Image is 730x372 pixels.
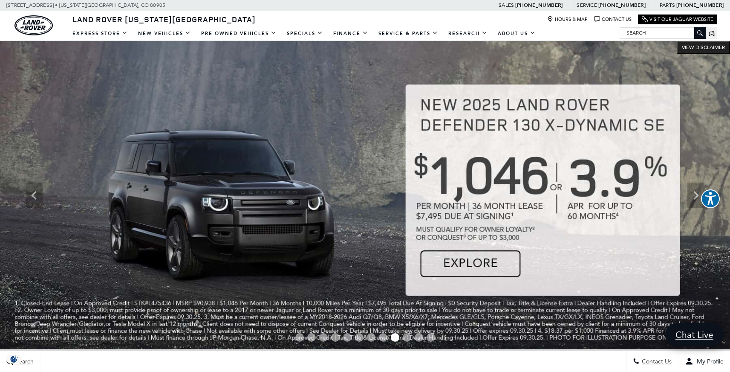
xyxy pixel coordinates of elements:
[14,15,53,35] img: Land Rover
[620,28,705,38] input: Search
[701,189,720,210] aside: Accessibility Help Desk
[443,26,493,41] a: Research
[343,333,352,342] span: Go to slide 5
[594,16,632,23] a: Contact Us
[391,333,399,342] span: Go to slide 9
[677,41,730,54] button: VIEW DISCLAIMER
[665,323,724,346] a: Chat Live
[499,2,514,8] span: Sales
[4,355,24,363] img: Opt-Out Icon
[693,358,724,365] span: My Profile
[682,44,725,51] span: VIEW DISCLAIMER
[319,333,328,342] span: Go to slide 3
[701,189,720,208] button: Explore your accessibility options
[4,355,24,363] section: Click to Open Cookie Consent Modal
[307,333,316,342] span: Go to slide 2
[331,333,340,342] span: Go to slide 4
[678,351,730,372] button: Open user profile menu
[14,15,53,35] a: land-rover
[367,333,375,342] span: Go to slide 7
[67,14,261,24] a: Land Rover [US_STATE][GEOGRAPHIC_DATA]
[427,333,435,342] span: Go to slide 12
[403,333,411,342] span: Go to slide 10
[676,2,724,9] a: [PHONE_NUMBER]
[67,26,541,41] nav: Main Navigation
[577,2,597,8] span: Service
[67,26,133,41] a: EXPRESS STORE
[671,329,718,340] span: Chat Live
[328,26,373,41] a: Finance
[26,183,43,208] div: Previous
[493,26,541,41] a: About Us
[6,2,165,8] a: [STREET_ADDRESS] • [US_STATE][GEOGRAPHIC_DATA], CO 80905
[642,16,713,23] a: Visit Our Jaguar Website
[355,333,364,342] span: Go to slide 6
[547,16,588,23] a: Hours & Map
[598,2,646,9] a: [PHONE_NUMBER]
[640,358,672,365] span: Contact Us
[295,333,304,342] span: Go to slide 1
[660,2,675,8] span: Parts
[373,26,443,41] a: Service & Parts
[687,183,704,208] div: Next
[72,14,256,24] span: Land Rover [US_STATE][GEOGRAPHIC_DATA]
[415,333,423,342] span: Go to slide 11
[133,26,196,41] a: New Vehicles
[379,333,387,342] span: Go to slide 8
[282,26,328,41] a: Specials
[515,2,563,9] a: [PHONE_NUMBER]
[196,26,282,41] a: Pre-Owned Vehicles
